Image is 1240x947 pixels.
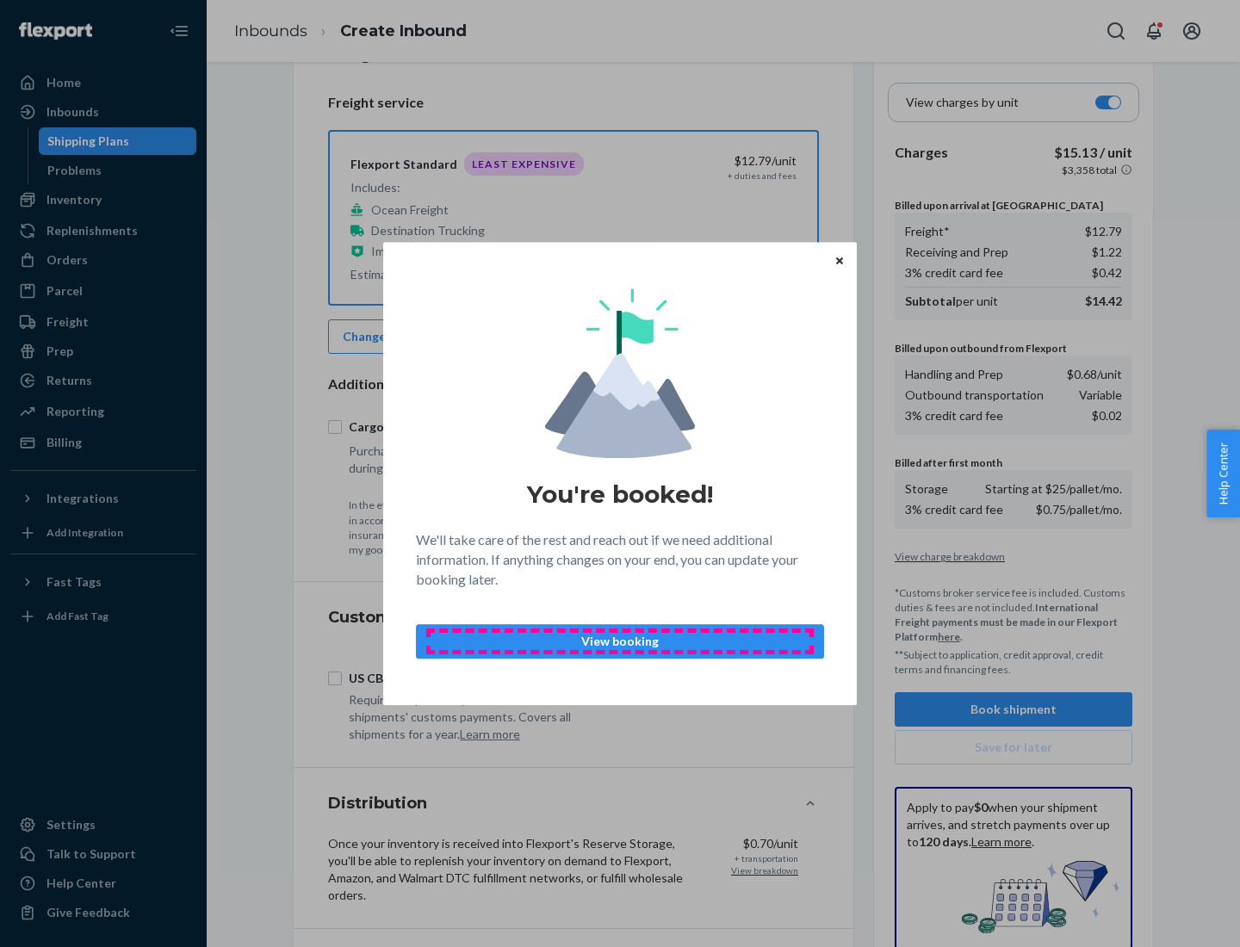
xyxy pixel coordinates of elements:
p: We'll take care of the rest and reach out if we need additional information. If anything changes ... [416,530,824,590]
p: View booking [431,633,809,650]
h1: You're booked! [527,479,713,510]
button: View booking [416,624,824,659]
img: svg+xml,%3Csvg%20viewBox%3D%220%200%20174%20197%22%20fill%3D%22none%22%20xmlns%3D%22http%3A%2F%2F... [545,288,695,458]
button: Close [831,251,848,269]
